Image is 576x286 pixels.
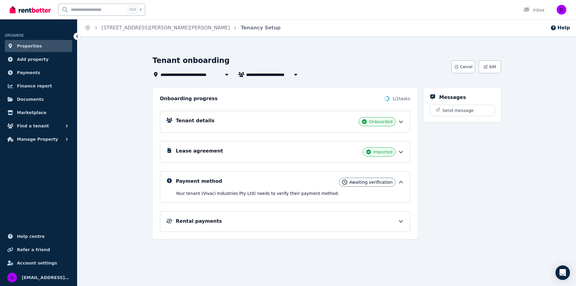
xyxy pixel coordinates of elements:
h5: Lease agreement [176,147,223,155]
span: Imported [373,149,393,155]
span: Properties [17,42,42,50]
span: Onboarded [369,119,393,125]
img: dalrympleroad399@gmail.com [7,273,17,282]
span: Finance report [17,82,52,90]
span: ORGANISE [5,33,24,38]
img: Rental Payments [166,219,172,223]
nav: Breadcrumb [77,19,288,36]
img: dalrympleroad399@gmail.com [557,5,566,15]
div: Inbox [523,7,545,13]
a: Refer a friend [5,244,72,256]
a: Add property [5,53,72,65]
a: Documents [5,93,72,105]
span: Tenancy Setup [241,24,281,31]
p: Your tenant (Vivaci Industries Pty Ltd) needs to verify their payment method. [176,190,404,196]
span: Cancel [460,64,473,69]
a: Account settings [5,257,72,269]
span: Ctrl [128,6,137,14]
div: Open Intercom Messenger [555,265,570,280]
button: Find a tenant [5,120,72,132]
h5: Messages [439,94,466,101]
button: Help [550,24,570,31]
button: Edit [479,61,501,73]
a: [STREET_ADDRESS][PERSON_NAME][PERSON_NAME] [102,25,230,31]
a: Help centre [5,230,72,242]
h1: Tenant onboarding [153,56,230,65]
span: Find a tenant [17,122,49,130]
span: Payments [17,69,40,76]
img: RentBetter [10,5,51,14]
h2: Onboarding progress [160,95,218,102]
span: Marketplace [17,109,46,116]
span: 1 / 2 tasks [392,96,410,102]
h5: Rental payments [176,218,222,225]
span: Help centre [17,233,45,240]
span: Account settings [17,259,57,267]
a: Payments [5,67,72,79]
span: Add property [17,56,49,63]
button: Send message [430,105,495,116]
span: Edit [489,64,496,69]
a: Marketplace [5,107,72,119]
span: Refer a friend [17,246,50,253]
span: Manage Property [17,136,58,143]
button: Manage Property [5,133,72,145]
span: k [140,7,142,12]
a: Properties [5,40,72,52]
span: Documents [17,96,44,103]
span: [EMAIL_ADDRESS][DOMAIN_NAME] [22,274,70,281]
button: Cancel [451,61,475,73]
h5: Tenant details [176,117,215,124]
h5: Payment method [176,178,222,185]
a: Finance report [5,80,72,92]
span: Send message [443,107,474,113]
span: Awaiting verification [350,179,393,185]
